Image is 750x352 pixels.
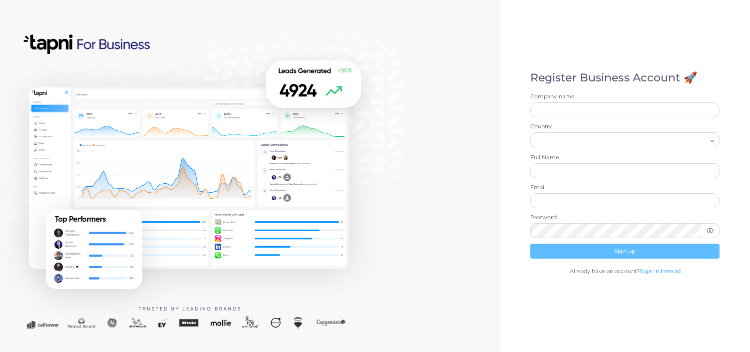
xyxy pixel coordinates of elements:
[530,71,720,84] h4: Register Business Account 🚀
[530,123,720,131] label: Country
[530,132,720,148] div: Search for option
[530,214,720,222] label: Password
[530,154,720,162] label: Full Name
[530,184,720,192] label: Email
[535,135,707,146] input: Search for option
[640,268,681,275] a: Sign in instead
[530,244,720,259] button: Sign up
[570,268,640,275] span: Already have an account?
[530,93,720,101] label: Company name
